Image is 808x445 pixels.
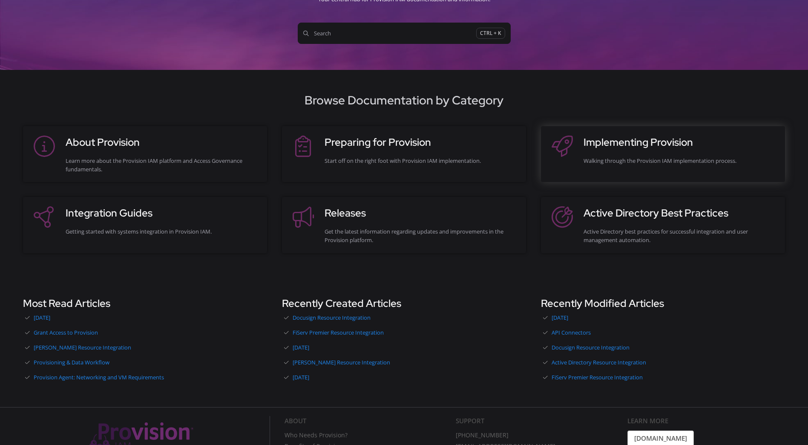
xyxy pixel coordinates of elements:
div: Start off on the right foot with Provision IAM implementation. [325,156,518,165]
a: Who Needs Provision? [285,431,450,442]
div: Active Directory best practices for successful integration and user management automation. [584,227,776,244]
a: [DATE] [23,311,267,324]
a: [DATE] [282,371,526,384]
a: Docusign Resource Integration [282,311,526,324]
a: [DATE] [541,311,785,324]
button: SearchCTRL + K [298,23,511,44]
a: API Connectors [541,326,785,339]
a: Docusign Resource Integration [541,341,785,354]
div: Get the latest information regarding updates and improvements in the Provision platform. [325,227,518,244]
h3: Recently Created Articles [282,296,526,311]
a: Active Directory Resource Integration [541,356,785,369]
h3: Integration Guides [66,205,259,221]
div: Learn More [627,416,793,430]
h3: Most Read Articles [23,296,267,311]
a: Provision Agent: Networking and VM Requirements [23,371,267,384]
a: ReleasesGet the latest information regarding updates and improvements in the Provision platform. [290,205,518,244]
a: Integration GuidesGetting started with systems integration in Provision IAM. [32,205,259,244]
a: [PERSON_NAME] Resource Integration [23,341,267,354]
div: Support [456,416,621,430]
a: [DATE] [282,341,526,354]
a: FiServ Premier Resource Integration [541,371,785,384]
h3: About Provision [66,135,259,150]
div: Walking through the Provision IAM implementation process. [584,156,776,165]
span: CTRL + K [476,28,505,39]
a: Provisioning & Data Workflow [23,356,267,369]
span: Search [303,29,476,38]
a: FiServ Premier Resource Integration [282,326,526,339]
a: Preparing for ProvisionStart off on the right foot with Provision IAM implementation. [290,135,518,173]
div: Learn more about the Provision IAM platform and Access Governance fundamentals. [66,156,259,173]
div: About [285,416,450,430]
a: [PERSON_NAME] Resource Integration [282,356,526,369]
a: Implementing ProvisionWalking through the Provision IAM implementation process. [549,135,776,173]
a: Active Directory Best PracticesActive Directory best practices for successful integration and use... [549,205,776,244]
a: Grant Access to Provision [23,326,267,339]
h3: Releases [325,205,518,221]
h3: Preparing for Provision [325,135,518,150]
div: Getting started with systems integration in Provision IAM. [66,227,259,236]
h2: Browse Documentation by Category [10,91,798,109]
a: About ProvisionLearn more about the Provision IAM platform and Access Governance fundamentals. [32,135,259,173]
h3: Active Directory Best Practices [584,205,776,221]
h3: Implementing Provision [584,135,776,150]
h3: Recently Modified Articles [541,296,785,311]
a: [PHONE_NUMBER] [456,431,621,442]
